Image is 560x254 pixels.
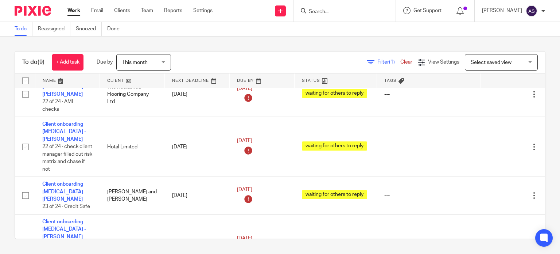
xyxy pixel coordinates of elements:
[15,22,32,36] a: To do
[42,77,86,97] a: Client onboarding [MEDICAL_DATA] - [PERSON_NAME]
[193,7,213,14] a: Settings
[42,182,86,202] a: Client onboarding [MEDICAL_DATA] - [PERSON_NAME]
[42,204,90,209] span: 23 of 24 · Credit Safe
[384,143,473,151] div: ---
[165,177,230,215] td: [DATE]
[377,60,400,65] span: Filter
[91,7,103,14] a: Email
[97,58,113,66] p: Due by
[76,22,102,36] a: Snoozed
[308,9,374,15] input: Search
[42,99,75,112] span: 22 of 24 · AML checks
[42,122,86,142] a: Client onboarding [MEDICAL_DATA] - [PERSON_NAME]
[52,54,83,71] a: + Add task
[42,144,92,172] span: 22 of 24 · check client manager filled out risk matrix and chase if not
[141,7,153,14] a: Team
[302,141,367,151] span: waiting for others to reply
[237,187,252,192] span: [DATE]
[38,59,44,65] span: (9)
[164,7,182,14] a: Reports
[384,79,397,83] span: Tags
[428,60,459,65] span: View Settings
[100,72,165,117] td: The Reclaimed Flooring Company Ltd
[100,177,165,215] td: [PERSON_NAME] and [PERSON_NAME]
[413,8,442,13] span: Get Support
[38,22,70,36] a: Reassigned
[114,7,130,14] a: Clients
[15,6,51,16] img: Pixie
[302,190,367,199] span: waiting for others to reply
[471,60,512,65] span: Select saved view
[107,22,125,36] a: Done
[100,117,165,177] td: Hotal Limited
[237,236,252,241] span: [DATE]
[165,72,230,117] td: [DATE]
[400,60,412,65] a: Clear
[67,7,80,14] a: Work
[302,89,367,98] span: waiting for others to reply
[389,60,395,65] span: (1)
[526,5,537,17] img: svg%3E
[42,219,86,239] a: Client onboarding [MEDICAL_DATA] - [PERSON_NAME]
[482,7,522,14] p: [PERSON_NAME]
[384,192,473,199] div: ---
[122,60,148,65] span: This month
[165,117,230,177] td: [DATE]
[237,86,252,91] span: [DATE]
[237,139,252,144] span: [DATE]
[22,58,44,66] h1: To do
[384,91,473,98] div: ---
